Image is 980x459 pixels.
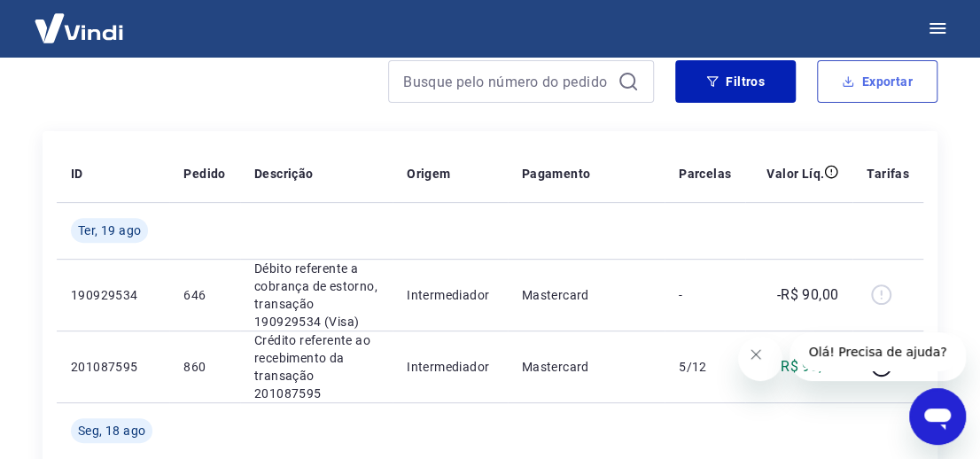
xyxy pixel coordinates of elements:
[817,60,937,103] button: Exportar
[675,60,796,103] button: Filtros
[679,165,731,183] p: Parcelas
[183,358,225,376] p: 860
[407,165,450,183] p: Origem
[777,284,839,306] p: -R$ 90,00
[21,1,136,55] img: Vindi
[78,422,145,440] span: Seg, 18 ago
[403,68,611,95] input: Busque pelo número do pedido
[909,388,966,445] iframe: Botão para abrir a janela de mensagens
[407,286,494,304] p: Intermediador
[679,358,731,376] p: 5/12
[738,337,782,381] iframe: Fechar mensagem
[71,358,155,376] p: 201087595
[71,165,83,183] p: ID
[78,222,141,239] span: Ter, 19 ago
[71,286,155,304] p: 190929534
[254,260,378,331] p: Débito referente a cobrança de estorno, transação 190929534 (Visa)
[407,358,494,376] p: Intermediador
[522,165,591,183] p: Pagamento
[183,286,225,304] p: 646
[183,165,225,183] p: Pedido
[867,165,909,183] p: Tarifas
[522,286,650,304] p: Mastercard
[679,286,731,304] p: -
[766,165,824,183] p: Valor Líq.
[789,332,966,381] iframe: Mensagem da empresa
[254,331,378,402] p: Crédito referente ao recebimento da transação 201087595
[522,358,650,376] p: Mastercard
[254,165,314,183] p: Descrição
